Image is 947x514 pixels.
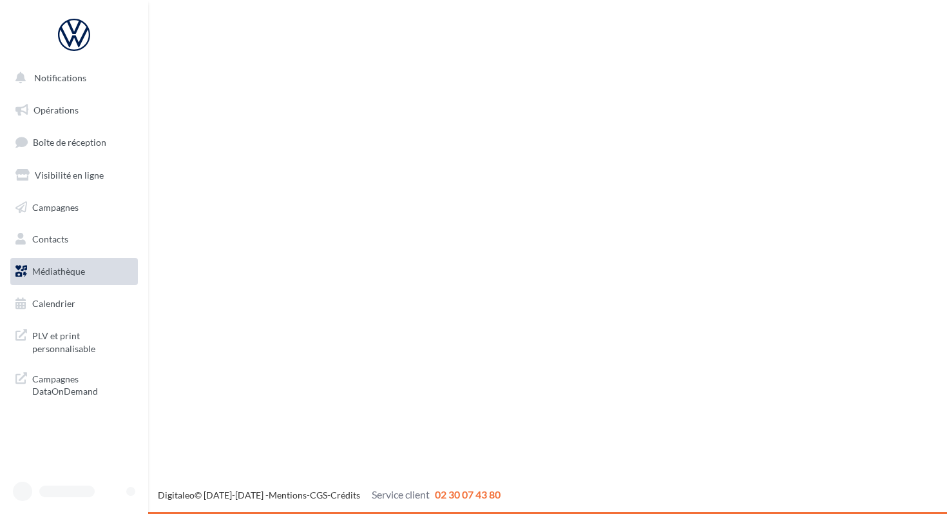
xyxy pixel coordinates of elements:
[435,488,501,500] span: 02 30 07 43 80
[32,233,68,244] span: Contacts
[8,258,140,285] a: Médiathèque
[8,64,135,92] button: Notifications
[32,266,85,277] span: Médiathèque
[32,298,75,309] span: Calendrier
[310,489,327,500] a: CGS
[32,201,79,212] span: Campagnes
[35,170,104,181] span: Visibilité en ligne
[158,489,501,500] span: © [DATE]-[DATE] - - -
[8,365,140,403] a: Campagnes DataOnDemand
[33,137,106,148] span: Boîte de réception
[269,489,307,500] a: Mentions
[32,370,133,398] span: Campagnes DataOnDemand
[8,128,140,156] a: Boîte de réception
[8,226,140,253] a: Contacts
[372,488,430,500] span: Service client
[158,489,195,500] a: Digitaleo
[8,290,140,317] a: Calendrier
[8,162,140,189] a: Visibilité en ligne
[8,194,140,221] a: Campagnes
[8,322,140,360] a: PLV et print personnalisable
[330,489,360,500] a: Crédits
[8,97,140,124] a: Opérations
[34,72,86,83] span: Notifications
[33,104,79,115] span: Opérations
[32,327,133,355] span: PLV et print personnalisable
